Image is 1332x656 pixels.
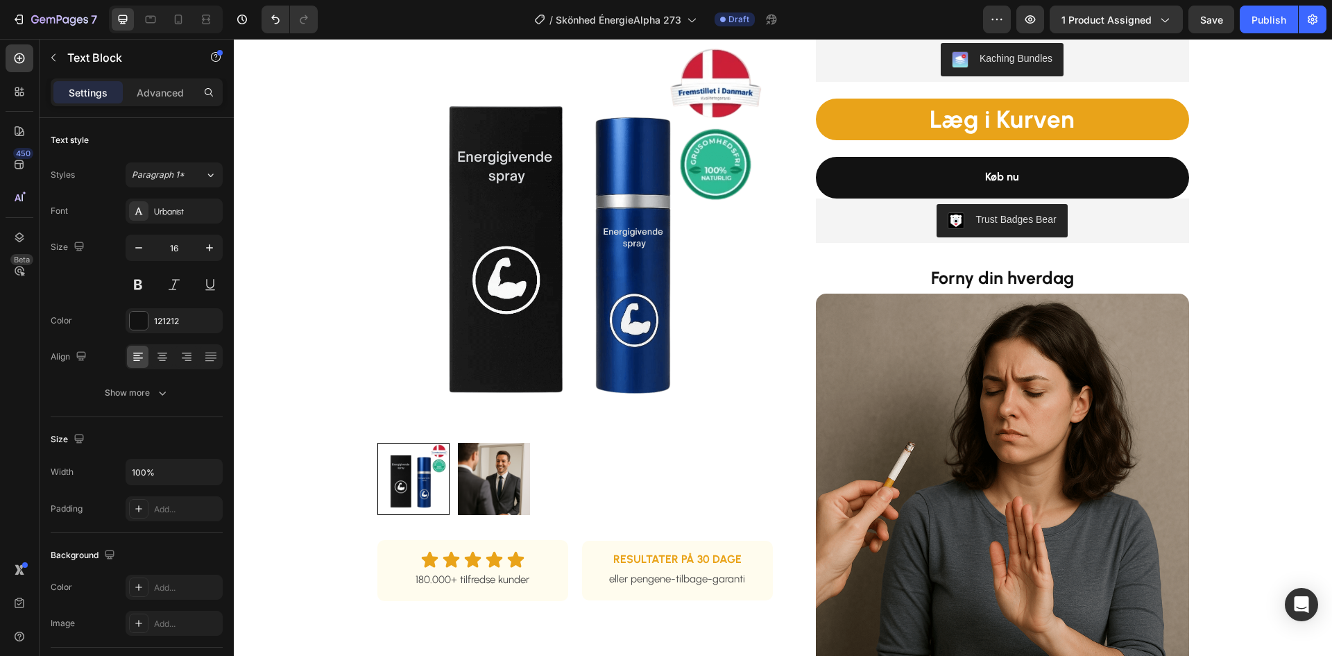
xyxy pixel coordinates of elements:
[51,546,118,565] div: Background
[1061,12,1152,27] span: 1 product assigned
[137,85,184,100] p: Advanced
[69,85,108,100] p: Settings
[51,430,87,449] div: Size
[1200,14,1223,26] span: Save
[728,13,749,26] span: Draft
[154,582,219,594] div: Add...
[154,205,219,218] div: Urbanist
[1252,12,1286,27] div: Publish
[51,205,68,217] div: Font
[51,617,75,630] div: Image
[369,512,518,530] h2: RESULTATER PÅ 30 DAGE
[697,228,840,249] strong: Forny din hverdag
[1050,6,1183,33] button: 1 product assigned
[10,254,33,265] div: Beta
[105,386,169,400] div: Show more
[154,503,219,516] div: Add...
[703,165,833,199] button: Trust Badges Bear
[6,6,103,33] button: 7
[751,128,785,149] div: Køb nu
[549,12,553,27] span: /
[51,348,89,367] div: Align
[370,531,517,550] p: eller pengene-tilbage-garanti
[582,118,955,160] button: Køb nu
[91,11,97,28] p: 7
[556,12,681,27] span: Skönhed ÉnergieAlpha 273
[582,255,955,628] img: gempages_568894116738368382-9c7d7310-64a7-4bde-ae1f-f176e02958e3.png
[718,12,735,29] img: KachingBundles.png
[154,315,219,328] div: 121212
[132,169,185,181] span: Paragraph 1*
[746,12,819,27] div: Kaching Bundles
[1188,6,1234,33] button: Save
[1285,588,1318,621] div: Open Intercom Messenger
[51,314,72,327] div: Color
[126,460,222,485] input: Auto
[262,6,318,33] div: Undo/Redo
[742,174,822,188] div: Trust Badges Bear
[234,39,1332,656] iframe: Design area
[51,466,74,478] div: Width
[51,238,87,257] div: Size
[51,169,75,181] div: Styles
[51,134,89,146] div: Text style
[67,49,185,66] p: Text Block
[714,174,731,190] img: CLDR_q6erfwCEAE=.png
[126,162,223,187] button: Paragraph 1*
[696,62,842,99] strong: Læg i Kurven
[707,4,830,37] button: Kaching Bundles
[582,60,955,101] button: <strong>Læg i Kurven</strong>&nbsp;
[13,148,33,159] div: 450
[1240,6,1298,33] button: Publish
[154,618,219,630] div: Add...
[51,380,223,405] button: Show more
[51,503,83,515] div: Padding
[51,581,72,594] div: Color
